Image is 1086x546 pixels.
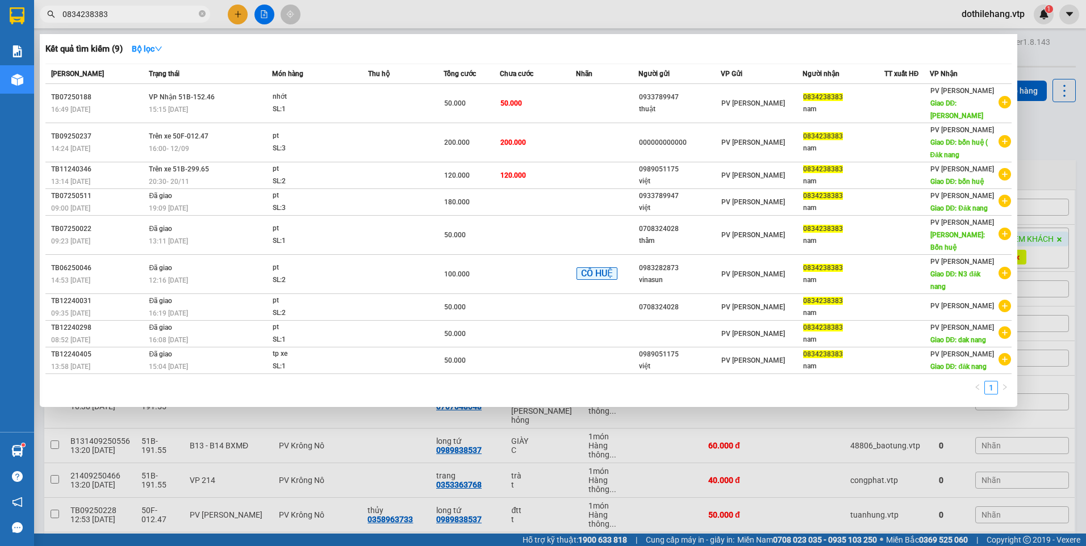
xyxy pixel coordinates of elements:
[51,363,90,371] span: 13:58 [DATE]
[444,330,466,338] span: 50.000
[974,384,981,390] span: left
[930,350,994,358] span: PV [PERSON_NAME]
[51,295,145,307] div: TB12240031
[273,348,358,360] div: tp xe
[149,192,172,200] span: Đã giao
[273,130,358,142] div: pt
[51,91,145,103] div: TB07250188
[51,336,90,344] span: 08:52 [DATE]
[12,522,23,533] span: message
[803,70,839,78] span: Người nhận
[999,135,1011,148] span: plus-circle
[971,381,984,394] li: Previous Page
[199,9,206,20] span: close-circle
[45,43,123,55] h3: Kết quả tìm kiếm ( 9 )
[984,381,998,394] li: 1
[444,270,470,278] span: 100.000
[123,40,172,58] button: Bộ lọcdown
[803,132,843,140] span: 0834238383
[999,195,1011,207] span: plus-circle
[51,237,90,245] span: 09:23 [DATE]
[803,264,843,272] span: 0834238383
[11,74,23,86] img: warehouse-icon
[149,70,179,78] span: Trạng thái
[930,219,994,226] span: PV [PERSON_NAME]
[154,45,162,53] span: down
[721,356,785,364] span: PV [PERSON_NAME]
[273,202,358,215] div: SL: 3
[444,171,470,179] span: 120.000
[639,274,720,286] div: vinasun
[149,93,215,101] span: VP Nhận 51B-152.46
[803,297,843,305] span: 0834238383
[999,353,1011,366] span: plus-circle
[721,171,785,179] span: PV [PERSON_NAME]
[884,70,919,78] span: TT xuất HĐ
[803,192,843,200] span: 0834238383
[639,91,720,103] div: 0933789947
[639,202,720,214] div: việt
[638,70,670,78] span: Người gửi
[721,70,742,78] span: VP Gửi
[930,258,994,266] span: PV [PERSON_NAME]
[803,202,884,214] div: nam
[149,309,188,317] span: 16:19 [DATE]
[273,222,358,235] div: pt
[132,44,162,53] strong: Bộ lọc
[803,103,884,115] div: nam
[51,131,145,142] div: TB09250237
[639,262,720,274] div: 0983282873
[930,302,994,310] span: PV [PERSON_NAME]
[500,171,526,179] span: 120.000
[444,198,470,206] span: 180.000
[273,103,358,116] div: SL: 1
[803,350,843,358] span: 0834238383
[930,126,994,134] span: PV [PERSON_NAME]
[51,145,90,153] span: 14:24 [DATE]
[803,165,843,173] span: 0834238383
[149,324,172,331] span: Đã giao
[149,178,189,186] span: 20:30 - 20/11
[11,445,23,457] img: warehouse-icon
[998,381,1012,394] li: Next Page
[273,295,358,307] div: pt
[577,267,617,280] span: CÔ HUỆ
[51,348,145,360] div: TB12240405
[999,267,1011,279] span: plus-circle
[930,165,994,173] span: PV [PERSON_NAME]
[930,324,994,331] span: PV [PERSON_NAME]
[51,190,145,202] div: TB07250511
[444,303,466,311] span: 50.000
[272,70,303,78] span: Món hàng
[639,190,720,202] div: 0933789947
[51,309,90,317] span: 09:35 [DATE]
[721,330,785,338] span: PV [PERSON_NAME]
[273,190,358,202] div: pt
[999,168,1011,180] span: plus-circle
[930,270,981,291] span: Giao DĐ: N3 đăk nang
[444,138,470,146] span: 200.000
[721,303,785,311] span: PV [PERSON_NAME]
[999,300,1011,312] span: plus-circle
[51,322,145,334] div: TB12240298
[930,87,994,95] span: PV [PERSON_NAME]
[273,142,358,155] div: SL: 3
[149,106,188,114] span: 15:15 [DATE]
[639,301,720,313] div: 0708324028
[51,223,145,235] div: TB07250022
[149,165,209,173] span: Trên xe 51B-299.65
[12,471,23,482] span: question-circle
[149,225,172,233] span: Đã giao
[930,192,994,200] span: PV [PERSON_NAME]
[803,324,843,331] span: 0834238383
[721,270,785,278] span: PV [PERSON_NAME]
[149,145,189,153] span: 16:00 - 12/09
[149,297,172,305] span: Đã giao
[149,276,188,284] span: 12:16 [DATE]
[930,138,988,159] span: Giao DĐ: bốn huệ ( Đăk nang
[985,381,997,394] a: 1
[149,336,188,344] span: 16:08 [DATE]
[47,10,55,18] span: search
[803,235,884,247] div: nam
[51,106,90,114] span: 16:49 [DATE]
